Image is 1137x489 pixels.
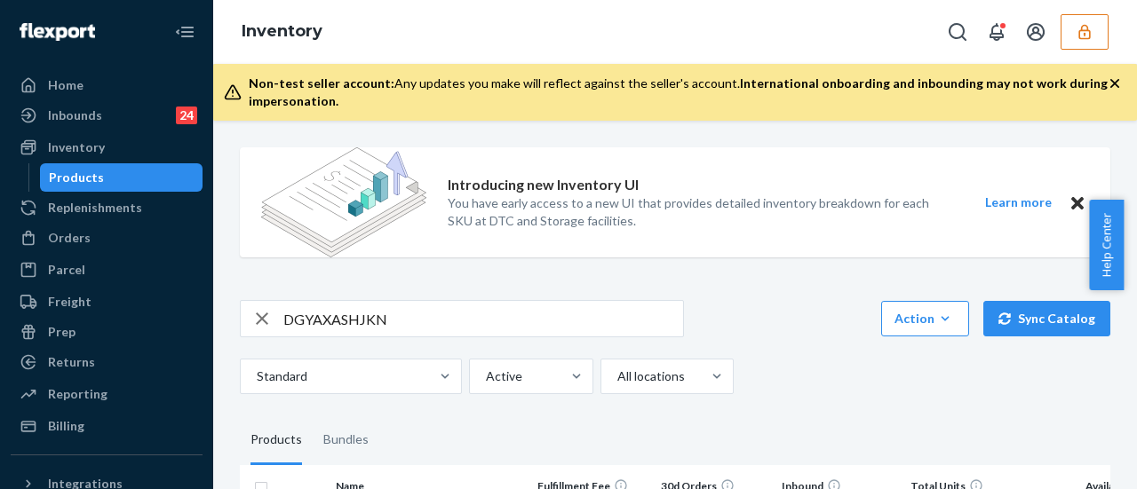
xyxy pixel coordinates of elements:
button: Help Center [1089,200,1124,290]
a: Prep [11,318,203,346]
button: Open Search Box [940,14,975,50]
a: Orders [11,224,203,252]
button: Learn more [974,192,1062,214]
div: Products [250,415,302,465]
div: Inbounds [48,106,102,124]
span: Non-test seller account: [249,75,394,91]
a: Replenishments [11,193,203,222]
div: Prep [48,323,76,341]
div: Billing [48,417,84,435]
div: Orders [48,229,91,247]
button: Close Navigation [167,14,203,50]
a: Billing [11,412,203,440]
div: Products [49,169,104,186]
div: Home [48,76,83,94]
iframe: Opens a widget where you can chat to one of our agents [1024,436,1119,480]
button: Open account menu [1018,14,1054,50]
a: Freight [11,288,203,316]
img: new-reports-banner-icon.82668bd98b6a51aee86340f2a7b77ae3.png [261,147,426,257]
div: Reporting [48,385,107,403]
a: Inventory [242,21,322,41]
button: Action [881,301,969,336]
p: You have early access to a new UI that provides detailed inventory breakdown for each SKU at DTC ... [448,194,952,230]
input: All locations [616,367,617,385]
button: Close [1066,192,1089,214]
a: Home [11,71,203,99]
input: Search inventory by name or sku [283,301,683,336]
div: Action [894,310,956,327]
input: Standard [255,367,257,385]
div: Returns [48,353,95,371]
button: Open notifications [979,14,1014,50]
ol: breadcrumbs [227,6,337,58]
img: Flexport logo [20,23,95,41]
input: Active [484,367,486,385]
div: Freight [48,293,91,311]
p: Introducing new Inventory UI [448,175,639,195]
div: Any updates you make will reflect against the seller's account. [249,75,1109,110]
a: Inventory [11,133,203,162]
a: Inbounds24 [11,101,203,130]
button: Sync Catalog [983,301,1110,336]
div: Bundles [323,415,369,465]
div: Inventory [48,138,105,156]
a: Returns [11,348,203,376]
a: Parcel [11,256,203,284]
div: Replenishments [48,199,142,217]
div: Parcel [48,261,85,279]
a: Products [40,163,203,192]
a: Reporting [11,380,203,408]
div: 24 [176,106,197,124]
